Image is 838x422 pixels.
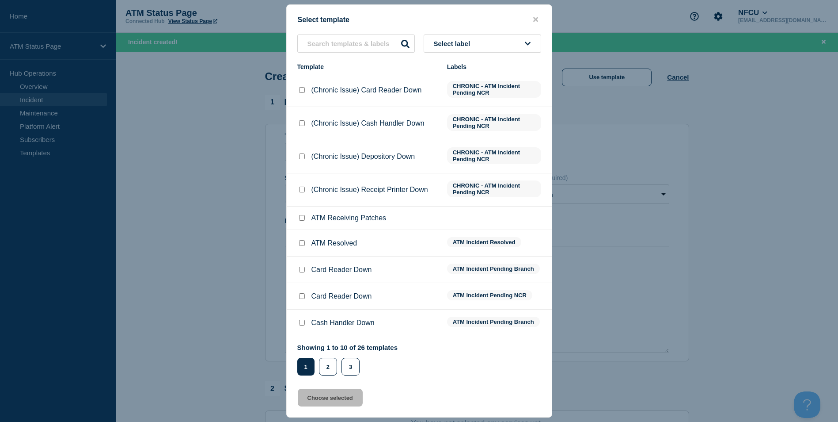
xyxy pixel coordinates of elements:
input: (Chronic Issue) Cash Handler Down checkbox [299,120,305,126]
input: ATM Receiving Patches checkbox [299,215,305,221]
button: Select label [424,35,541,53]
span: CHRONIC - ATM Incident Pending NCR [447,114,541,131]
span: ATM Incident Pending NCR [447,290,532,300]
input: (Chronic Issue) Receipt Printer Down checkbox [299,187,305,192]
p: (Chronic Issue) Card Reader Down [311,86,422,94]
span: CHRONIC - ATM Incident Pending NCR [447,81,541,98]
input: (Chronic Issue) Depository Down checkbox [299,153,305,159]
button: 1 [297,358,315,376]
button: 3 [341,358,360,376]
p: ATM Receiving Patches [311,214,387,222]
input: Card Reader Down checkbox [299,267,305,272]
button: Choose selected [298,389,363,407]
span: CHRONIC - ATM Incident Pending NCR [447,180,541,197]
span: ATM Incident Pending Branch [447,264,540,274]
p: Showing 1 to 10 of 26 templates [297,344,398,351]
div: Labels [447,63,541,70]
span: ATM Incident Pending Branch [447,317,540,327]
span: Select label [434,40,474,47]
div: Select template [287,15,552,24]
p: (Chronic Issue) Receipt Printer Down [311,186,428,194]
button: 2 [319,358,337,376]
p: (Chronic Issue) Cash Handler Down [311,119,425,127]
div: Template [297,63,438,70]
p: Card Reader Down [311,266,372,274]
span: ATM Incident Resolved [447,237,521,247]
p: Card Reader Down [311,292,372,300]
p: (Chronic Issue) Depository Down [311,153,415,161]
p: ATM Resolved [311,239,357,247]
p: Cash Handler Down [311,319,375,327]
span: CHRONIC - ATM Incident Pending NCR [447,147,541,164]
input: ATM Resolved checkbox [299,240,305,246]
input: Cash Handler Down checkbox [299,320,305,326]
input: Card Reader Down checkbox [299,293,305,299]
input: Search templates & labels [297,35,415,53]
button: close button [531,15,541,24]
input: (Chronic Issue) Card Reader Down checkbox [299,87,305,93]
